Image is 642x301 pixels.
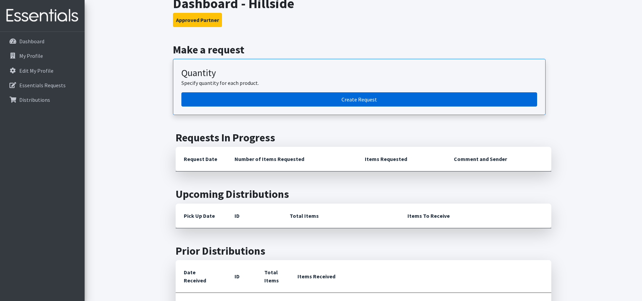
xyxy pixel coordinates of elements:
th: Date Received [176,260,226,293]
a: Create a request by quantity [181,92,537,107]
p: Essentials Requests [19,82,66,89]
th: ID [226,260,256,293]
th: Items Requested [357,147,446,171]
a: My Profile [3,49,82,63]
h2: Prior Distributions [176,245,551,257]
h3: Quantity [181,67,537,79]
a: Edit My Profile [3,64,82,77]
p: My Profile [19,52,43,59]
p: Distributions [19,96,50,103]
p: Edit My Profile [19,67,53,74]
th: Total Items [256,260,290,293]
th: Number of Items Requested [226,147,357,171]
p: Specify quantity for each product. [181,79,537,87]
button: Approved Partner [173,13,222,27]
th: ID [226,204,282,228]
th: Comment and Sender [446,147,551,171]
a: Essentials Requests [3,78,82,92]
th: Items To Receive [399,204,551,228]
img: HumanEssentials [3,4,82,27]
a: Distributions [3,93,82,107]
th: Total Items [282,204,399,228]
th: Items Received [289,260,551,293]
h2: Requests In Progress [176,131,551,144]
h2: Make a request [173,43,554,56]
a: Dashboard [3,34,82,48]
h2: Upcoming Distributions [176,188,551,201]
th: Request Date [176,147,226,171]
p: Dashboard [19,38,44,45]
th: Pick Up Date [176,204,226,228]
